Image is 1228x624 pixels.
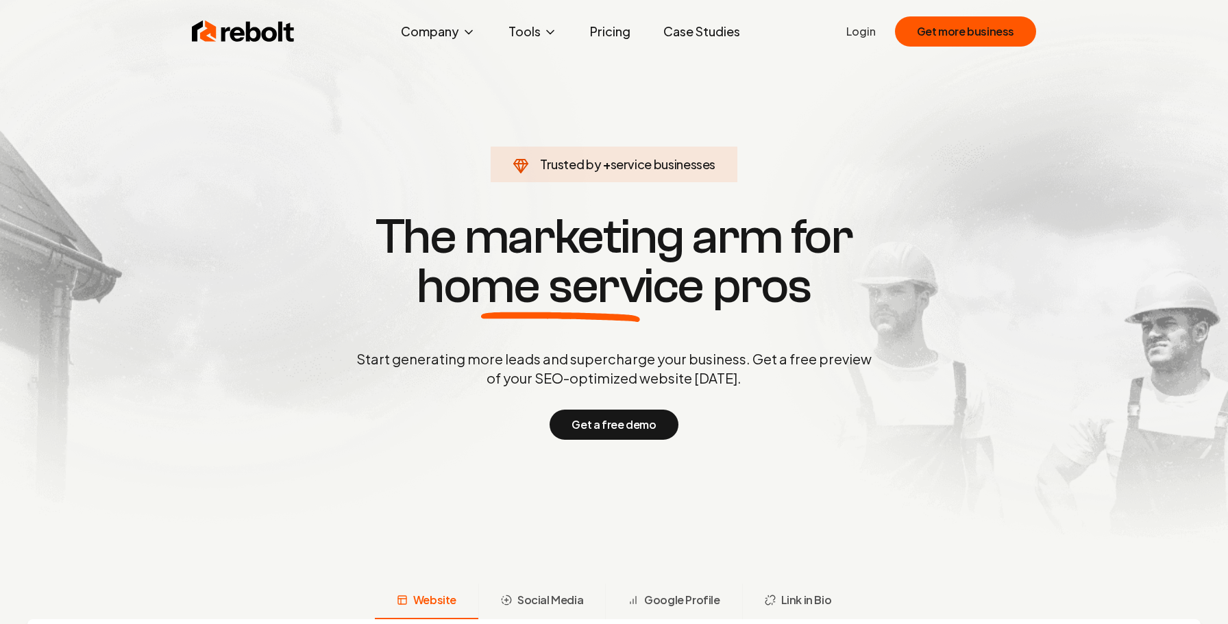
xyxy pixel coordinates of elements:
button: Website [375,584,478,619]
button: Get a free demo [550,410,678,440]
button: Social Media [478,584,605,619]
span: Social Media [517,592,583,608]
span: home service [417,262,704,311]
button: Tools [498,18,568,45]
button: Company [390,18,487,45]
span: Website [413,592,456,608]
button: Google Profile [605,584,741,619]
span: Trusted by [540,156,601,172]
a: Pricing [579,18,641,45]
img: Rebolt Logo [192,18,295,45]
a: Login [846,23,876,40]
button: Link in Bio [742,584,854,619]
button: Get more business [895,16,1036,47]
span: + [603,156,611,172]
span: Link in Bio [781,592,832,608]
span: service businesses [611,156,716,172]
a: Case Studies [652,18,751,45]
h1: The marketing arm for pros [285,212,943,311]
span: Google Profile [644,592,720,608]
p: Start generating more leads and supercharge your business. Get a free preview of your SEO-optimiz... [354,349,874,388]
